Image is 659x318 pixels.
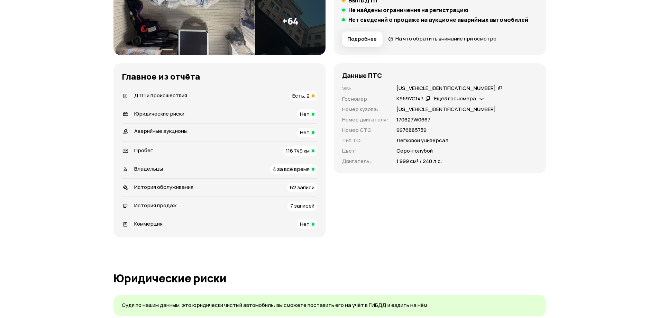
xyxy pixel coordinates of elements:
span: Ещё 3 госномера [434,95,476,102]
p: Серо-голубой [396,147,433,155]
p: Цвет : [342,147,388,155]
span: Нет [300,220,310,228]
h4: Данные ПТС [342,72,382,79]
span: Пробег [134,147,153,154]
h5: Нет сведений о продаже на аукционе аварийных автомобилей [348,16,528,23]
span: ДТП и происшествия [134,92,187,99]
p: 1 999 см³ / 240 л.с. [396,157,442,165]
span: На что обратить внимание при осмотре [395,35,496,42]
h5: Не найдены ограничения на регистрацию [348,7,468,13]
span: 4 за всё время [273,165,310,173]
span: История обслуживания [134,183,193,191]
span: Подробнее [348,36,377,43]
span: Владельцы [134,165,163,172]
span: Аварийные аукционы [134,127,187,135]
span: Юридические риски [134,110,184,117]
p: VIN : [342,85,388,92]
h3: Главное из отчёта [122,72,317,81]
p: Номер двигателя : [342,116,388,124]
h1: Юридические риски [113,272,546,284]
p: Номер СТС : [342,126,388,134]
p: Номер кузова : [342,106,388,113]
span: Есть, 2 [292,92,310,99]
p: Тип ТС : [342,137,388,144]
div: [US_VEHICLE_IDENTIFICATION_NUMBER] [396,85,496,92]
span: История продаж [134,202,177,209]
span: 7 записей [290,202,314,209]
a: На что обратить внимание при осмотре [388,35,497,42]
p: 9976885739 [396,126,427,134]
span: Нет [300,129,310,136]
p: Легковой универсал [396,137,448,144]
span: Нет [300,110,310,118]
div: К959УС147 [396,95,423,102]
span: Коммерция [134,220,163,227]
span: 116 749 км [286,147,310,154]
p: Двигатель : [342,157,388,165]
p: 170627W0667 [396,116,430,124]
p: Судя по нашим данным, это юридически чистый автомобиль: вы сможете поставить его на учёт в ГИБДД ... [122,302,538,309]
p: Госномер : [342,95,388,103]
span: 62 записи [290,184,314,191]
button: Подробнее [342,31,383,47]
p: [US_VEHICLE_IDENTIFICATION_NUMBER] [396,106,496,113]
